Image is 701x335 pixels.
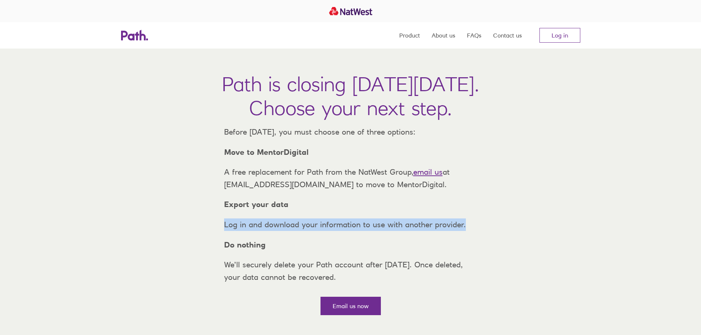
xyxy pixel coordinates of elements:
a: Product [399,22,420,49]
p: Before [DATE], you must choose one of three options: [218,126,483,138]
a: About us [432,22,455,49]
p: Log in and download your information to use with another provider. [218,218,483,231]
strong: Do nothing [224,240,266,249]
h1: Path is closing [DATE][DATE]. Choose your next step. [222,72,479,120]
a: email us [413,167,443,177]
a: Contact us [493,22,522,49]
a: Log in [539,28,580,43]
a: FAQs [467,22,481,49]
p: A free replacement for Path from the NatWest Group, at [EMAIL_ADDRESS][DOMAIN_NAME] to move to Me... [218,166,483,190]
strong: Move to MentorDigital [224,147,309,157]
p: We’ll securely delete your Path account after [DATE]. Once deleted, your data cannot be recovered. [218,259,483,283]
strong: Export your data [224,200,288,209]
a: Email us now [321,297,381,315]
